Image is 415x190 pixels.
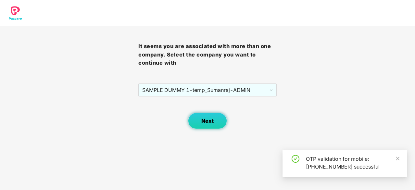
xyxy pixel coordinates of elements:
div: OTP validation for mobile: [PHONE_NUMBER] successful [306,155,399,171]
span: check-circle [292,155,299,163]
span: SAMPLE DUMMY 1 - temp_Sumanraj - ADMIN [142,84,273,96]
span: Next [201,118,214,124]
span: close [396,156,400,161]
button: Next [188,113,227,129]
h3: It seems you are associated with more than one company. Select the company you want to continue with [138,42,277,67]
